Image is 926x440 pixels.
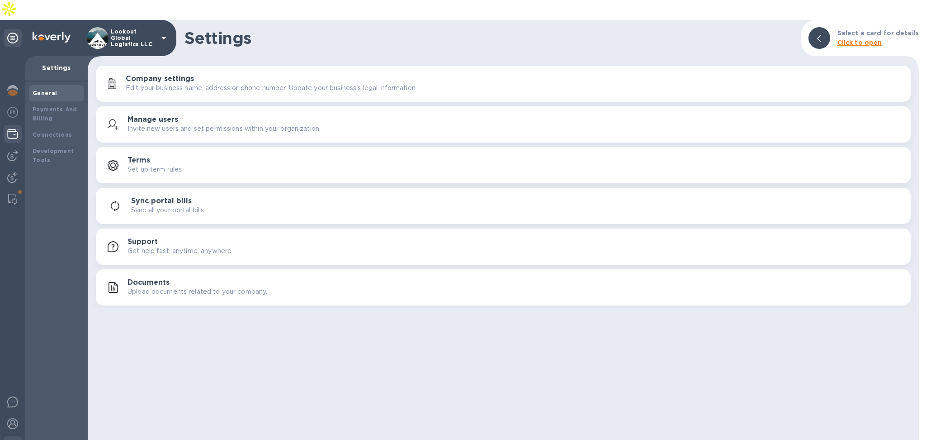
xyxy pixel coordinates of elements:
[837,29,919,37] b: Select a card for details
[131,197,192,206] h3: Sync portal bills
[111,29,156,48] p: Lookout Global Logistics LLC
[128,165,182,174] p: Set up term rules
[184,29,794,48] h1: Settings
[96,66,911,102] button: Company settingsEdit your business name, address or phone number. Update your business's legal in...
[128,115,178,124] h3: Manage users
[33,90,57,96] b: General
[128,238,158,246] h3: Support
[128,287,267,297] p: Upload documents related to your company.
[96,147,911,183] button: TermsSet up term rules
[96,188,911,224] button: Sync portal billsSync all your portal bills
[96,269,911,306] button: DocumentsUpload documents related to your company.
[128,124,321,134] p: Invite new users and set permissions within your organization.
[128,278,170,287] h3: Documents
[33,148,74,163] b: Development Tools
[126,75,194,83] h3: Company settings
[33,63,80,72] p: Settings
[131,206,204,215] p: Sync all your portal bills
[96,229,911,265] button: SupportGet help fast, anytime, anywhere
[4,29,22,47] div: Unpin categories
[126,83,417,93] p: Edit your business name, address or phone number. Update your business's legal information.
[33,131,72,138] b: Connections
[128,156,150,165] h3: Terms
[33,32,71,43] img: Logo
[7,129,18,139] img: Wallets
[128,246,231,256] p: Get help fast, anytime, anywhere
[7,107,18,118] img: Foreign exchange
[837,39,882,46] b: Click to open
[33,106,77,122] b: Payments And Billing
[96,106,911,143] button: Manage usersInvite new users and set permissions within your organization.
